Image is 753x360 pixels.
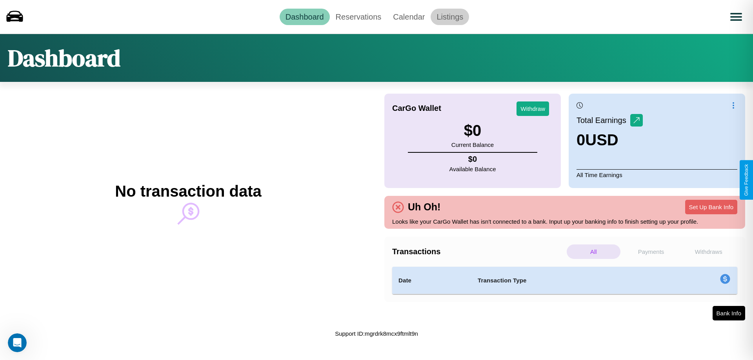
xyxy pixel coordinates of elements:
p: Available Balance [449,164,496,174]
h2: No transaction data [115,183,261,200]
h4: Uh Oh! [404,201,444,213]
p: Looks like your CarGo Wallet has isn't connected to a bank. Input up your banking info to finish ... [392,216,737,227]
h3: 0 USD [577,131,643,149]
a: Dashboard [280,9,330,25]
p: Payments [624,244,678,259]
div: Give Feedback [744,164,749,196]
h4: Transaction Type [478,276,656,285]
p: All [567,244,620,259]
a: Listings [431,9,469,25]
button: Open menu [725,6,747,28]
a: Reservations [330,9,387,25]
h4: Date [398,276,465,285]
p: Withdraws [682,244,735,259]
h4: CarGo Wallet [392,104,441,113]
h1: Dashboard [8,42,120,74]
h4: Transactions [392,247,565,256]
table: simple table [392,267,737,294]
h3: $ 0 [451,122,494,139]
p: Support ID: mgrdrk8mcx9ftmlt9n [335,328,418,339]
button: Withdraw [517,101,549,116]
h4: $ 0 [449,155,496,164]
p: Total Earnings [577,113,630,127]
iframe: Intercom live chat [8,333,27,352]
p: All Time Earnings [577,169,737,180]
button: Set Up Bank Info [685,200,737,214]
button: Bank Info [713,306,745,320]
a: Calendar [387,9,431,25]
p: Current Balance [451,139,494,150]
